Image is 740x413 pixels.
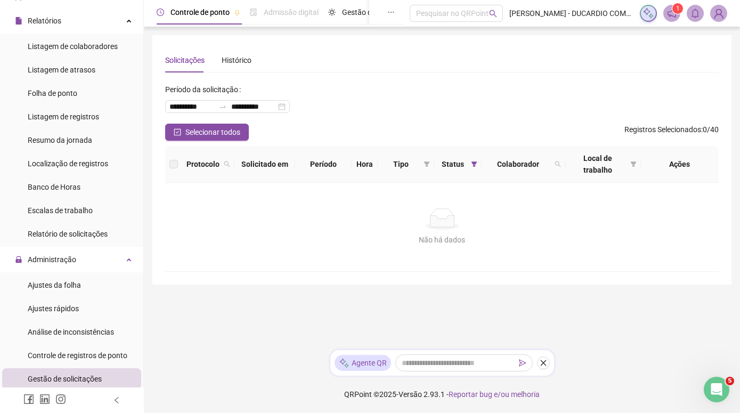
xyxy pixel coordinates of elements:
span: Administração [28,255,76,264]
span: Escalas de trabalho [28,206,93,215]
footer: QRPoint © 2025 - 2.93.1 - [144,376,740,413]
span: instagram [55,394,66,404]
th: Hora [352,146,378,183]
span: pushpin [234,10,240,16]
div: Ações [645,158,714,170]
span: swap-right [218,102,227,111]
span: notification [667,9,677,18]
span: Controle de ponto [170,8,230,17]
span: search [489,10,497,18]
label: Período da solicitação [165,81,245,98]
span: lock [15,256,22,263]
span: filter [630,161,637,167]
span: Status [438,158,467,170]
span: Protocolo [186,158,219,170]
div: Solicitações [165,54,205,66]
span: Admissão digital [264,8,319,17]
span: search [224,161,230,167]
span: 5 [726,377,734,385]
span: linkedin [39,394,50,404]
span: facebook [23,394,34,404]
span: Controle de registros de ponto [28,351,127,360]
span: close [540,359,547,367]
sup: 1 [672,3,683,14]
span: Relatórios [28,17,61,25]
span: left [113,396,120,404]
span: Banco de Horas [28,183,80,191]
img: sparkle-icon.fc2bf0ac1784a2077858766a79e2daf3.svg [643,7,654,19]
span: : 0 / 40 [624,124,719,141]
button: Selecionar todos [165,124,249,141]
div: Não há dados [178,234,706,246]
span: bell [690,9,700,18]
span: filter [424,161,430,167]
span: Listagem de colaboradores [28,42,118,51]
span: send [519,359,526,367]
span: Local de trabalho [570,152,626,176]
span: Reportar bug e/ou melhoria [449,390,540,399]
span: search [555,161,561,167]
span: [PERSON_NAME] - DUCARDIO COMERCIO E IMPORTACAO DE MATERIAL MEDICO LTDA [509,7,633,19]
span: filter [421,156,432,172]
iframe: Intercom live chat [704,377,729,402]
span: Folha de ponto [28,89,77,98]
span: Gestão de férias [342,8,396,17]
span: Ajustes da folha [28,281,81,289]
span: file [15,17,22,25]
span: to [218,102,227,111]
span: Listagem de atrasos [28,66,95,74]
span: Gestão de solicitações [28,375,102,383]
span: search [552,156,563,172]
span: filter [628,150,639,178]
span: filter [471,161,477,167]
span: filter [469,156,479,172]
span: Relatório de solicitações [28,230,108,238]
span: search [222,156,232,172]
span: Resumo da jornada [28,136,92,144]
span: clock-circle [157,9,164,16]
span: 1 [676,5,680,12]
span: Versão [399,390,422,399]
span: Listagem de registros [28,112,99,121]
span: Análise de inconsistências [28,328,114,336]
span: Tipo [382,158,419,170]
div: Histórico [222,54,251,66]
span: Ajustes rápidos [28,304,79,313]
img: sparkle-icon.fc2bf0ac1784a2077858766a79e2daf3.svg [339,358,349,369]
span: Selecionar todos [185,126,240,138]
span: sun [328,9,336,16]
span: Localização de registros [28,159,108,168]
span: Colaborador [486,158,550,170]
span: Registros Selecionados [624,125,701,134]
th: Período [295,146,352,183]
img: 77945 [711,5,727,21]
span: file-done [250,9,257,16]
span: check-square [174,128,181,136]
th: Solicitado em [234,146,295,183]
div: Agente QR [335,355,391,371]
span: ellipsis [387,9,395,16]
